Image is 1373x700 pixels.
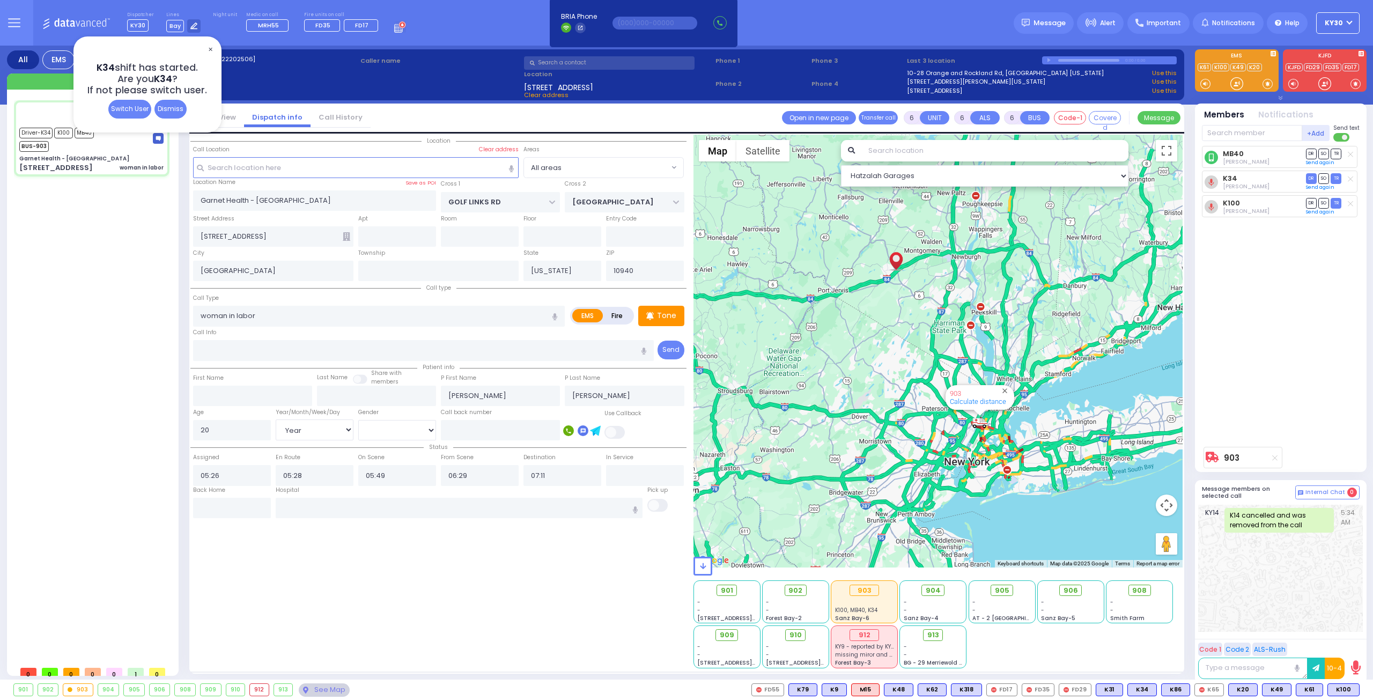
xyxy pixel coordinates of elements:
[697,606,700,614] span: -
[720,630,734,640] span: 909
[1224,508,1334,533] div: K14 cancelled and was removed from the call
[246,12,292,18] label: Medic on call
[1223,158,1269,166] span: Israel Knobloch
[950,389,961,397] a: 903
[1347,488,1357,497] span: 0
[166,12,201,18] label: Lines
[766,651,769,659] span: -
[696,554,732,568] img: Google
[606,249,614,257] label: ZIP
[7,50,39,69] div: All
[1306,159,1334,166] a: Send again
[927,630,939,640] span: 913
[1156,140,1177,161] button: Toggle fullscreen view
[150,684,170,696] div: 906
[276,408,353,417] div: Year/Month/Week/Day
[822,683,847,696] div: K9
[531,163,562,173] span: All areas
[276,453,300,462] label: En Route
[1296,683,1323,696] div: K61
[358,215,368,223] label: Apt
[87,62,207,96] h4: shift has started. Are you ? If not please switch user.
[196,55,357,64] label: Cad:
[417,363,460,371] span: Patient info
[120,164,164,172] div: woman in labor
[1223,174,1237,182] a: K34
[201,684,221,696] div: 909
[1230,63,1246,71] a: K49
[970,111,1000,124] button: ALS
[1020,111,1050,124] button: BUS
[904,651,907,659] span: -
[1204,109,1244,121] button: Members
[1127,683,1157,696] div: K34
[441,180,460,188] label: Cross 1
[1306,184,1334,190] a: Send again
[1110,598,1113,606] span: -
[1198,63,1211,71] a: K61
[1100,18,1116,28] span: Alert
[1152,86,1177,95] a: Use this
[1138,111,1180,124] button: Message
[789,630,802,640] span: 910
[1041,614,1075,622] span: Sanz Bay-5
[565,374,600,382] label: P Last Name
[127,12,154,18] label: Dispatcher
[108,100,151,119] div: Switch User
[1041,606,1044,614] span: -
[951,683,982,696] div: BLS
[606,453,633,462] label: In Service
[1262,683,1291,696] div: K49
[1022,19,1030,27] img: message.svg
[986,683,1017,696] div: FD17
[788,683,817,696] div: K79
[19,163,93,173] div: [STREET_ADDRESS]
[421,284,456,292] span: Call type
[274,684,293,696] div: 913
[1306,173,1317,183] span: DR
[1223,150,1244,158] a: MB40
[523,453,556,462] label: Destination
[175,684,195,696] div: 908
[835,659,871,667] span: Forest Bay-3
[315,21,330,30] span: FD35
[1132,585,1147,596] span: 908
[907,69,1104,78] a: 10-28 Orange and Rockland Rd, [GEOGRAPHIC_DATA] [US_STATE]
[1285,18,1300,28] span: Help
[766,606,769,614] span: -
[699,140,736,161] button: Show street map
[658,341,684,359] button: Send
[128,668,144,676] span: 1
[98,684,119,696] div: 904
[524,70,712,79] label: Location
[1034,18,1066,28] span: Message
[311,112,371,122] a: Call History
[561,12,597,21] span: BRIA Phone
[907,77,1045,86] a: [STREET_ADDRESS][PERSON_NAME][US_STATE]
[1331,198,1341,208] span: TR
[193,328,216,337] label: Call Info
[995,585,1009,596] span: 905
[1152,77,1177,86] a: Use this
[441,374,476,382] label: P First Name
[1295,485,1360,499] button: Internal Chat 0
[276,498,643,518] input: Search hospital
[358,453,385,462] label: On Scene
[524,158,669,177] span: All areas
[1325,658,1345,679] button: 10-4
[213,12,237,18] label: Night unit
[250,684,269,696] div: 912
[751,683,784,696] div: FD55
[788,683,817,696] div: BLS
[523,145,540,154] label: Areas
[1262,683,1291,696] div: BLS
[1198,643,1222,656] button: Code 1
[226,684,245,696] div: 910
[1286,63,1303,71] a: KJFD
[697,614,799,622] span: [STREET_ADDRESS][PERSON_NAME]
[441,453,474,462] label: From Scene
[811,56,904,65] span: Phone 3
[193,145,230,154] label: Call Location
[441,215,457,223] label: Room
[75,128,94,138] span: MB40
